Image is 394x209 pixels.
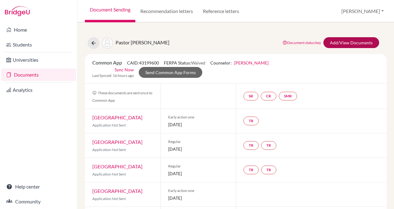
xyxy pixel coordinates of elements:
span: Waived [191,60,205,65]
a: SR [243,92,258,100]
a: Community [1,195,76,208]
span: [DATE] [168,121,229,128]
span: Application Not Sent [92,147,126,152]
span: CAID: 43199600 [127,60,159,65]
span: [DATE] [168,170,229,177]
span: Pastor [PERSON_NAME] [116,39,169,45]
span: FERPA Status: [164,60,205,65]
a: Help center [1,180,76,193]
a: Documents [1,69,76,81]
a: TR [243,166,259,174]
span: [DATE] [168,195,229,201]
span: Early action one [168,188,229,193]
a: Analytics [1,84,76,96]
button: [PERSON_NAME] [339,5,387,17]
a: TR [261,166,276,174]
a: TR [243,141,259,150]
span: Application Not Sent [92,196,126,201]
a: [GEOGRAPHIC_DATA] [92,139,142,145]
span: Counselor: [210,60,269,65]
span: [DATE] [168,146,229,152]
a: SMR [279,92,297,100]
a: [GEOGRAPHIC_DATA] [92,163,142,169]
a: TR [243,117,259,125]
a: CR [261,92,276,100]
span: These documents are sent once to Common App [92,91,152,103]
a: TR [261,141,276,150]
a: Students [1,38,76,51]
a: Home [1,24,76,36]
span: Application Not Sent [92,172,126,176]
span: Common App [92,60,122,65]
a: Universities [1,54,76,66]
span: Last Synced: 16 hours ago [92,73,134,78]
a: [GEOGRAPHIC_DATA] [92,188,142,194]
span: Application Not Sent [92,123,126,127]
a: Sync Now [115,66,134,73]
a: Add/View Documents [323,37,379,48]
a: [PERSON_NAME] [234,60,269,65]
a: Send Common App Forms [139,67,202,78]
span: Early action one [168,114,229,120]
span: Regular [168,139,229,145]
a: [GEOGRAPHIC_DATA] [92,114,142,120]
a: Document status key [282,40,321,45]
span: Regular [168,163,229,169]
img: Bridge-U [5,6,30,16]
